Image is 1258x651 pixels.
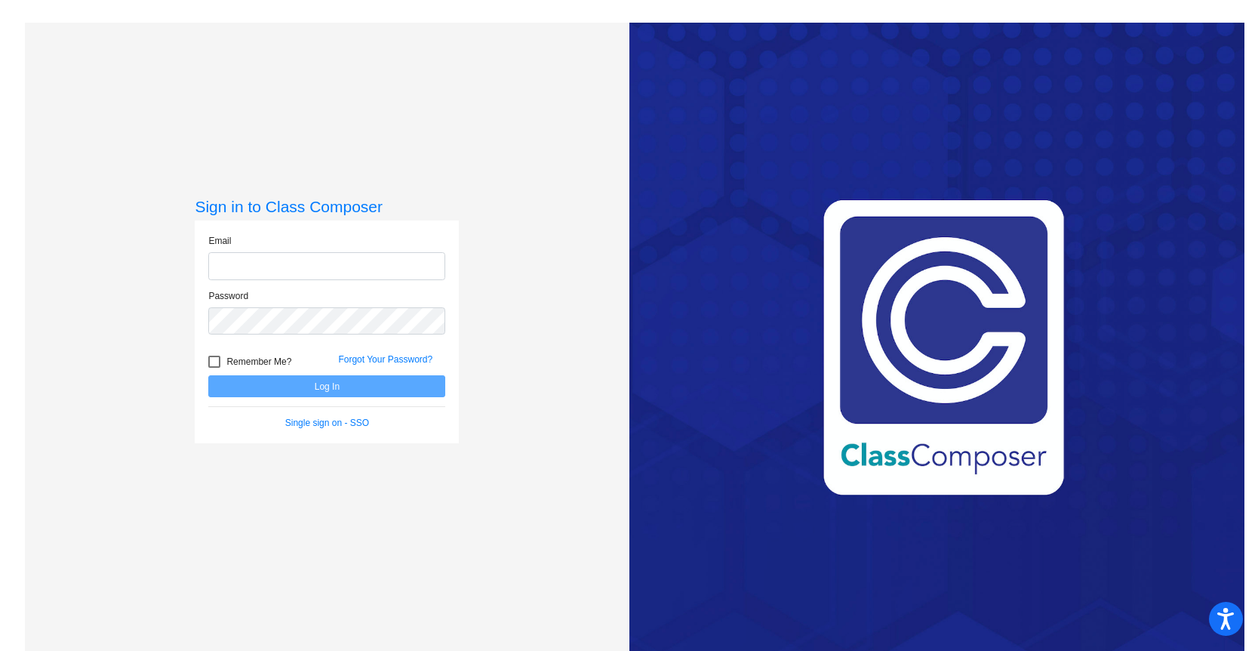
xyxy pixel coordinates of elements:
button: Log In [208,375,445,397]
span: Remember Me? [226,353,291,371]
label: Password [208,289,248,303]
h3: Sign in to Class Composer [195,197,459,216]
a: Single sign on - SSO [285,418,369,428]
label: Email [208,234,231,248]
a: Forgot Your Password? [338,354,432,365]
